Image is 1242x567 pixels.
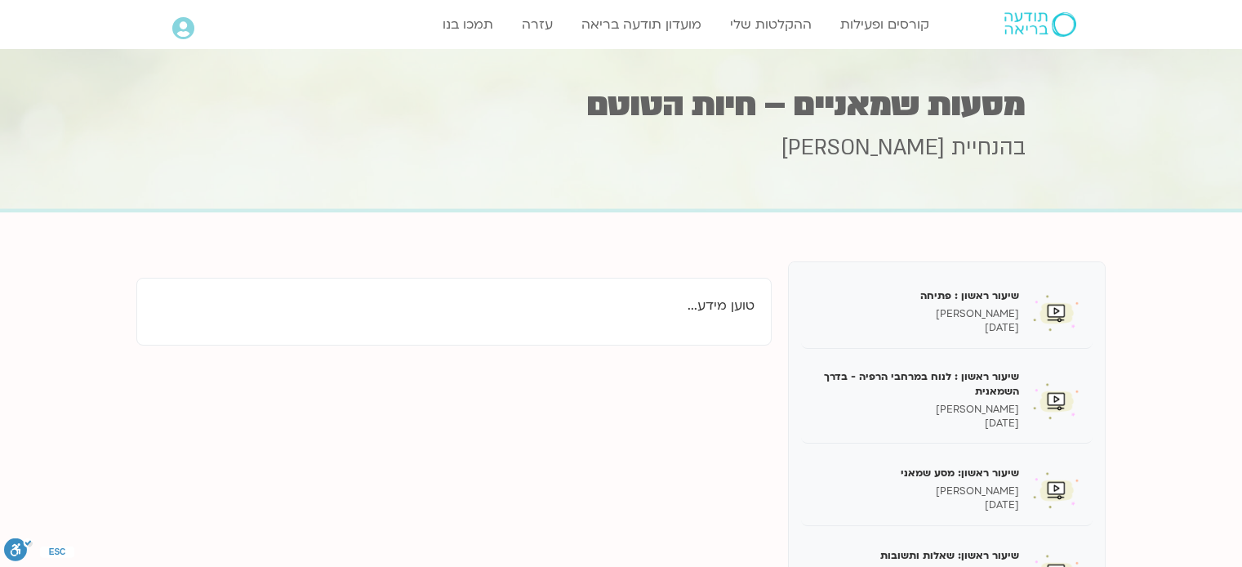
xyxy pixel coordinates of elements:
h5: שיעור ראשון: שאלות ותשובות [813,548,1019,563]
a: ההקלטות שלי [722,9,820,40]
p: [DATE] [813,321,1019,335]
span: [PERSON_NAME] [781,133,945,163]
p: [PERSON_NAME] [813,403,1019,417]
h5: שיעור ראשון: מסע שמאני [813,466,1019,480]
img: שיעור ראשון : פתיחה [1031,287,1080,336]
h5: שיעור ראשון : לנוח במרחבי הרפיה - בדרך השמאנית [813,369,1019,399]
a: תמכו בנו [434,9,501,40]
p: [DATE] [813,417,1019,431]
h5: שיעור ראשון : פתיחה [813,288,1019,303]
h1: מסעות שמאניים – חיות הטוטם [217,89,1026,121]
img: תודעה בריאה [1004,12,1076,37]
p: [PERSON_NAME] [813,484,1019,498]
a: עזרה [514,9,561,40]
p: [DATE] [813,498,1019,512]
img: שיעור ראשון : לנוח במרחבי הרפיה - בדרך השמאנית [1031,375,1080,424]
p: [PERSON_NAME] [813,307,1019,321]
span: בהנחיית [951,133,1026,163]
a: מועדון תודעה בריאה [573,9,710,40]
a: קורסים ופעילות [832,9,937,40]
img: שיעור ראשון: מסע שמאני [1031,464,1080,513]
p: טוען מידע... [154,295,755,317]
